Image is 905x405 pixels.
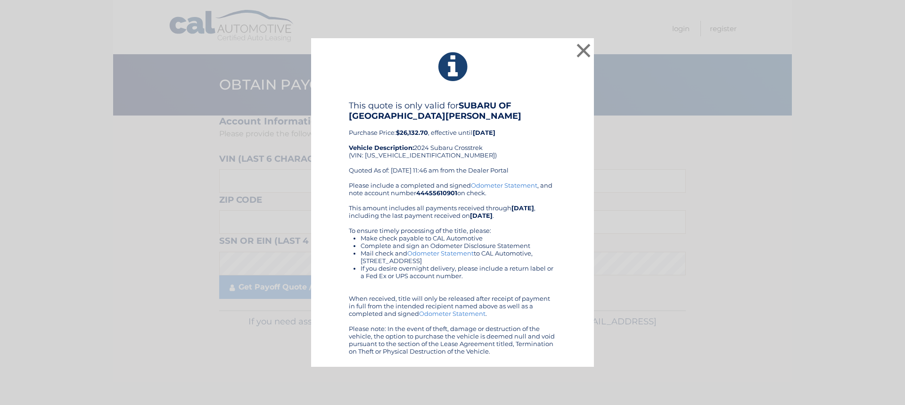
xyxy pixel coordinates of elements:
[419,310,485,317] a: Odometer Statement
[361,264,556,280] li: If you desire overnight delivery, please include a return label or a Fed Ex or UPS account number.
[349,144,414,151] strong: Vehicle Description:
[473,129,495,136] b: [DATE]
[361,234,556,242] li: Make check payable to CAL Automotive
[349,182,556,355] div: Please include a completed and signed , and note account number on check. This amount includes al...
[361,249,556,264] li: Mail check and to CAL Automotive, [STREET_ADDRESS]
[349,100,521,121] b: SUBARU OF [GEOGRAPHIC_DATA][PERSON_NAME]
[511,204,534,212] b: [DATE]
[471,182,537,189] a: Odometer Statement
[349,100,556,182] div: Purchase Price: , effective until 2024 Subaru Crosstrek (VIN: [US_VEHICLE_IDENTIFICATION_NUMBER])...
[574,41,593,60] button: ×
[349,100,556,121] h4: This quote is only valid for
[470,212,493,219] b: [DATE]
[396,129,428,136] b: $26,132.70
[407,249,474,257] a: Odometer Statement
[361,242,556,249] li: Complete and sign an Odometer Disclosure Statement
[416,189,457,197] b: 44455610901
